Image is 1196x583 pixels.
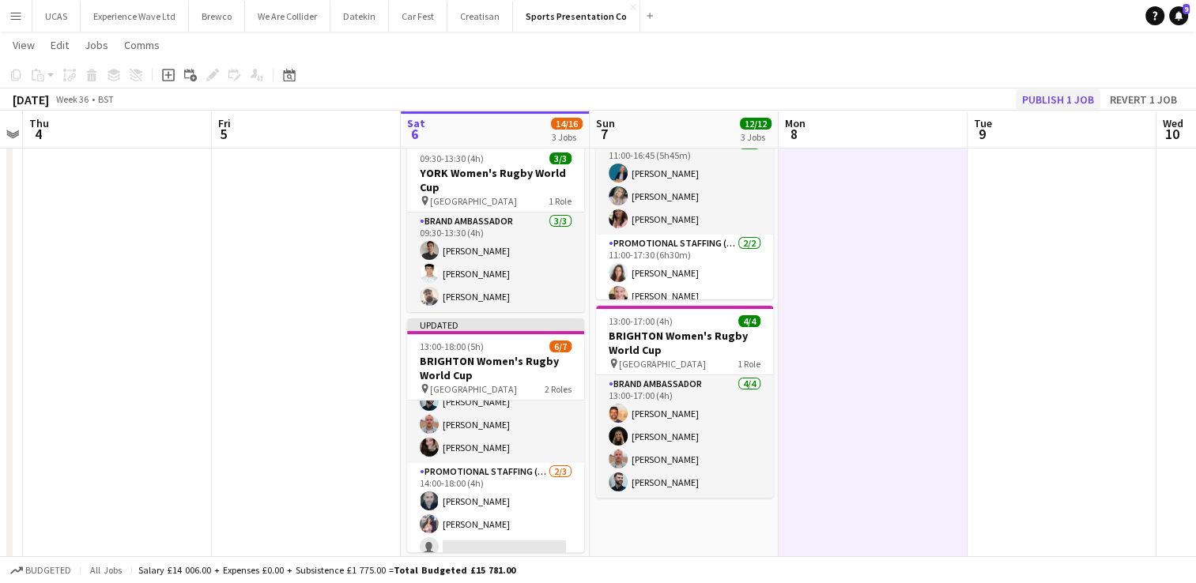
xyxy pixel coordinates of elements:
[549,195,572,207] span: 1 Role
[430,195,517,207] span: [GEOGRAPHIC_DATA]
[420,340,484,352] span: 13:00-18:00 (5h)
[551,118,583,130] span: 14/16
[405,125,425,143] span: 6
[1183,4,1190,14] span: 9
[13,92,49,107] div: [DATE]
[98,93,114,105] div: BST
[25,565,71,576] span: Budgeted
[549,340,572,352] span: 6/7
[974,116,992,130] span: Tue
[1160,125,1183,143] span: 10
[124,38,160,52] span: Comms
[596,306,773,498] app-job-card: 13:00-17:00 (4h)4/4BRIGHTON Women's Rugby World Cup [GEOGRAPHIC_DATA]1 RoleBrand Ambassador4/413:...
[972,125,992,143] span: 9
[513,1,640,32] button: Sports Presentation Co
[430,383,517,395] span: [GEOGRAPHIC_DATA]
[738,358,760,370] span: 1 Role
[596,375,773,498] app-card-role: Brand Ambassador4/413:00-17:00 (4h)[PERSON_NAME][PERSON_NAME][PERSON_NAME][PERSON_NAME]
[407,130,584,312] app-job-card: In progress09:30-13:30 (4h)3/3YORK Women's Rugby World Cup [GEOGRAPHIC_DATA]1 RoleBrand Ambassado...
[785,116,806,130] span: Mon
[407,463,584,562] app-card-role: Promotional Staffing (Promotional Staff)2/314:00-18:00 (4h)[PERSON_NAME][PERSON_NAME]
[87,564,125,576] span: All jobs
[6,35,41,55] a: View
[549,152,572,164] span: 3/3
[420,152,484,164] span: 09:30-13:30 (4h)
[52,93,92,105] span: Week 36
[596,66,773,299] app-job-card: 11:00-17:30 (6h30m)5/5NORTHAMPTON Women's Rugby World Cup [GEOGRAPHIC_DATA]2 RolesBrand Ambassado...
[783,125,806,143] span: 8
[189,1,245,32] button: Brewco
[407,318,584,552] app-job-card: Updated13:00-18:00 (5h)6/7BRIGHTON Women's Rugby World Cup [GEOGRAPHIC_DATA]2 RolesBrand Ambassad...
[407,340,584,463] app-card-role: Brand Ambassador4/413:00-17:00 (4h)[PERSON_NAME][PERSON_NAME][PERSON_NAME][PERSON_NAME]
[594,125,615,143] span: 7
[1016,89,1100,110] button: Publish 1 job
[447,1,513,32] button: Creatisan
[609,315,673,327] span: 13:00-17:00 (4h)
[8,562,74,579] button: Budgeted
[51,38,69,52] span: Edit
[596,116,615,130] span: Sun
[619,358,706,370] span: [GEOGRAPHIC_DATA]
[27,125,49,143] span: 4
[389,1,447,32] button: Car Fest
[118,35,166,55] a: Comms
[245,1,330,32] button: We Are Collider
[738,315,760,327] span: 4/4
[407,166,584,194] h3: YORK Women's Rugby World Cup
[1104,89,1183,110] button: Revert 1 job
[13,38,35,52] span: View
[596,235,773,311] app-card-role: Promotional Staffing (Brand Ambassadors)2/211:00-17:30 (6h30m)[PERSON_NAME][PERSON_NAME]
[1163,116,1183,130] span: Wed
[81,1,189,32] button: Experience Wave Ltd
[596,135,773,235] app-card-role: Brand Ambassador3/311:00-16:45 (5h45m)[PERSON_NAME][PERSON_NAME][PERSON_NAME]
[1169,6,1188,25] a: 9
[545,383,572,395] span: 2 Roles
[394,564,515,576] span: Total Budgeted £15 781.00
[741,131,771,143] div: 3 Jobs
[740,118,772,130] span: 12/12
[407,116,425,130] span: Sat
[407,318,584,331] div: Updated
[407,354,584,382] h3: BRIGHTON Women's Rugby World Cup
[85,38,108,52] span: Jobs
[552,131,582,143] div: 3 Jobs
[78,35,115,55] a: Jobs
[138,564,515,576] div: Salary £14 006.00 + Expenses £0.00 + Subsistence £1 775.00 =
[330,1,389,32] button: Datekin
[29,116,49,130] span: Thu
[32,1,81,32] button: UCAS
[596,329,773,357] h3: BRIGHTON Women's Rugby World Cup
[216,125,231,143] span: 5
[44,35,75,55] a: Edit
[218,116,231,130] span: Fri
[407,213,584,312] app-card-role: Brand Ambassador3/309:30-13:30 (4h)[PERSON_NAME][PERSON_NAME][PERSON_NAME]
